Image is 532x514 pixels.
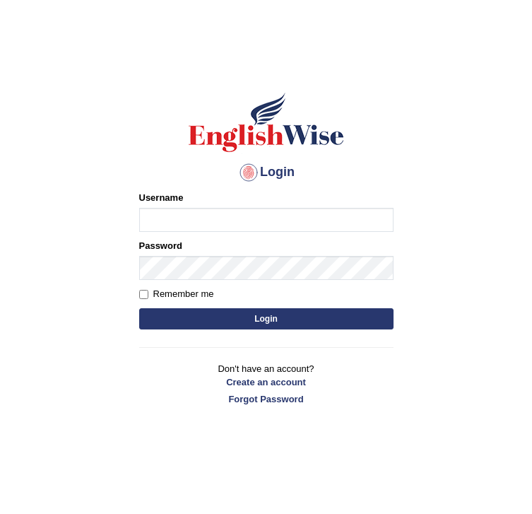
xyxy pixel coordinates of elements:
[139,239,182,252] label: Password
[139,191,184,204] label: Username
[139,161,394,184] h4: Login
[139,290,148,299] input: Remember me
[139,362,394,406] p: Don't have an account?
[139,287,214,301] label: Remember me
[139,308,394,329] button: Login
[139,375,394,389] a: Create an account
[186,90,347,154] img: Logo of English Wise sign in for intelligent practice with AI
[139,392,394,406] a: Forgot Password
